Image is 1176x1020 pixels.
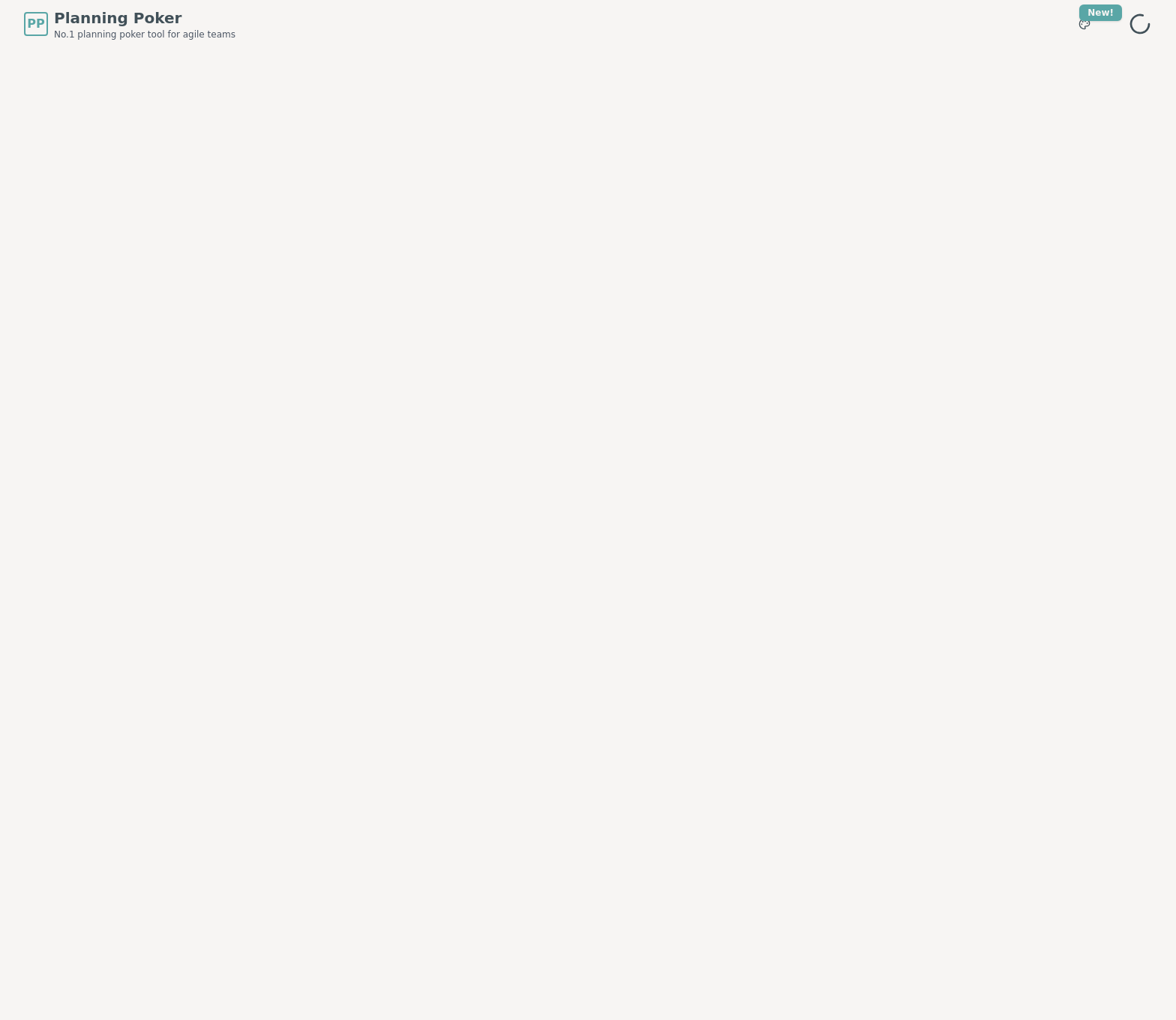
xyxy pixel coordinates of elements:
span: No.1 planning poker tool for agile teams [54,28,235,40]
span: PP [27,15,44,33]
div: New! [1079,4,1122,21]
button: New! [1071,10,1098,37]
a: PPPlanning PokerNo.1 planning poker tool for agile teams [24,7,235,40]
span: Planning Poker [54,7,235,28]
